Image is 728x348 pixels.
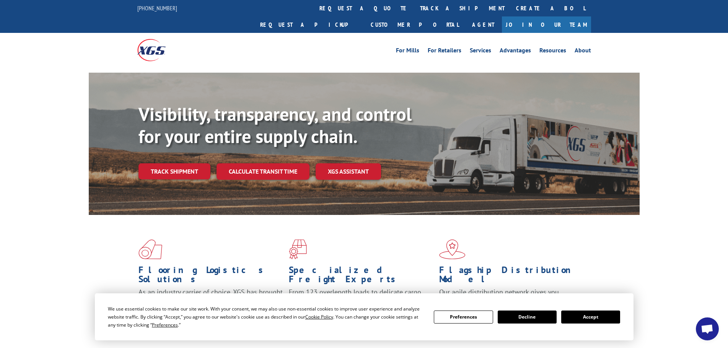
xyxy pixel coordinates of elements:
[365,16,464,33] a: Customer Portal
[439,288,580,306] span: Our agile distribution network gives you nationwide inventory management on demand.
[498,311,557,324] button: Decline
[95,293,634,340] div: Cookie Consent Prompt
[500,47,531,56] a: Advantages
[396,47,419,56] a: For Mills
[217,163,309,180] a: Calculate transit time
[502,16,591,33] a: Join Our Team
[152,322,178,328] span: Preferences
[696,317,719,340] div: Open chat
[464,16,502,33] a: Agent
[138,102,412,148] b: Visibility, transparency, and control for your entire supply chain.
[561,311,620,324] button: Accept
[138,288,283,315] span: As an industry carrier of choice, XGS has brought innovation and dedication to flooring logistics...
[575,47,591,56] a: About
[137,4,177,12] a: [PHONE_NUMBER]
[539,47,566,56] a: Resources
[254,16,365,33] a: Request a pickup
[434,311,493,324] button: Preferences
[289,265,433,288] h1: Specialized Freight Experts
[428,47,461,56] a: For Retailers
[439,239,466,259] img: xgs-icon-flagship-distribution-model-red
[138,163,210,179] a: Track shipment
[108,305,425,329] div: We use essential cookies to make our site work. With your consent, we may also use non-essential ...
[289,288,433,322] p: From 123 overlength loads to delicate cargo, our experienced staff knows the best way to move you...
[439,265,584,288] h1: Flagship Distribution Model
[138,265,283,288] h1: Flooring Logistics Solutions
[289,239,307,259] img: xgs-icon-focused-on-flooring-red
[138,239,162,259] img: xgs-icon-total-supply-chain-intelligence-red
[316,163,381,180] a: XGS ASSISTANT
[470,47,491,56] a: Services
[305,314,333,320] span: Cookie Policy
